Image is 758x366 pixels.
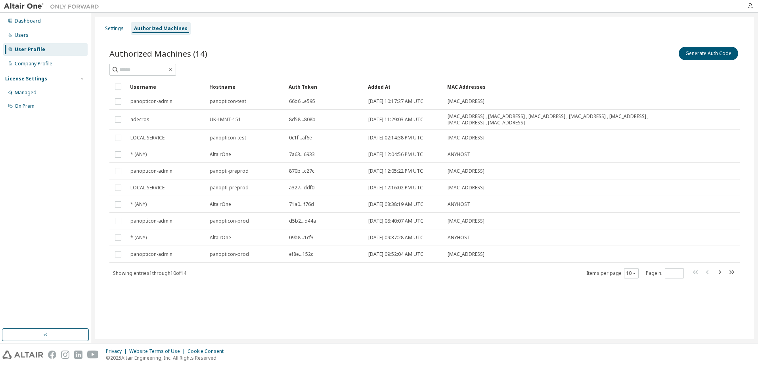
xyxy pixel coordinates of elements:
span: panopticon-admin [130,168,172,174]
span: panopticon-prod [210,251,249,257]
img: linkedin.svg [74,351,82,359]
span: panopti-preprod [210,185,249,191]
div: Username [130,80,203,93]
span: [DATE] 09:37:28 AM UTC [368,234,423,241]
div: Users [15,32,29,38]
div: Auth Token [289,80,362,93]
img: youtube.svg [87,351,99,359]
span: AltairOne [210,201,231,208]
span: [MAC_ADDRESS] [448,168,484,174]
span: [MAC_ADDRESS] [448,98,484,105]
span: [DATE] 02:14:38 PM UTC [368,135,423,141]
span: [MAC_ADDRESS] , [MAC_ADDRESS] , [MAC_ADDRESS] , [MAC_ADDRESS] , [MAC_ADDRESS] , [MAC_ADDRESS] , [... [448,113,656,126]
button: 10 [626,270,637,276]
div: Authorized Machines [134,25,188,32]
span: [DATE] 09:52:04 AM UTC [368,251,423,257]
span: panopticon-admin [130,251,172,257]
div: MAC Addresses [447,80,657,93]
span: [MAC_ADDRESS] [448,135,484,141]
div: On Prem [15,103,34,109]
div: Hostname [209,80,282,93]
span: panopticon-test [210,98,246,105]
span: 7a63...6933 [289,151,315,158]
span: AltairOne [210,234,231,241]
div: Website Terms of Use [129,348,188,355]
p: © 2025 Altair Engineering, Inc. All Rights Reserved. [106,355,228,361]
span: panopticon-admin [130,98,172,105]
span: ANYHOST [448,201,470,208]
span: * (ANY) [130,201,147,208]
div: Company Profile [15,61,52,67]
span: 09b8...1cf3 [289,234,314,241]
div: Settings [105,25,124,32]
span: 66b6...e595 [289,98,315,105]
span: 870b...c27c [289,168,314,174]
img: instagram.svg [61,351,69,359]
span: ef8e...152c [289,251,313,257]
div: Cookie Consent [188,348,228,355]
span: [DATE] 12:04:56 PM UTC [368,151,423,158]
span: panopti-preprod [210,168,249,174]
div: Privacy [106,348,129,355]
span: panopticon-admin [130,218,172,224]
span: ANYHOST [448,234,470,241]
div: Added At [368,80,441,93]
span: adecros [130,116,149,123]
span: [MAC_ADDRESS] [448,185,484,191]
span: a327...ddf0 [289,185,314,191]
span: [DATE] 08:40:07 AM UTC [368,218,423,224]
span: ANYHOST [448,151,470,158]
span: * (ANY) [130,151,147,158]
span: 71a0...f76d [289,201,314,208]
img: Altair One [4,2,103,10]
span: Items per page [586,268,639,278]
span: [MAC_ADDRESS] [448,251,484,257]
img: facebook.svg [48,351,56,359]
span: [DATE] 10:17:27 AM UTC [368,98,423,105]
span: LOCAL SERVICE [130,185,165,191]
span: [MAC_ADDRESS] [448,218,484,224]
span: UK-LMNT-151 [210,116,241,123]
div: License Settings [5,76,47,82]
span: d5b2...d44a [289,218,316,224]
span: panopticon-test [210,135,246,141]
span: * (ANY) [130,234,147,241]
span: [DATE] 11:29:03 AM UTC [368,116,423,123]
span: [DATE] 12:05:22 PM UTC [368,168,423,174]
div: Dashboard [15,18,41,24]
span: Showing entries 1 through 10 of 14 [113,270,186,276]
div: User Profile [15,46,45,53]
img: altair_logo.svg [2,351,43,359]
div: Managed [15,90,36,96]
span: AltairOne [210,151,231,158]
span: [DATE] 08:38:19 AM UTC [368,201,423,208]
span: 8d58...808b [289,116,316,123]
span: LOCAL SERVICE [130,135,165,141]
span: Authorized Machines (14) [109,48,207,59]
button: Generate Auth Code [679,47,738,60]
span: panopticon-prod [210,218,249,224]
span: [DATE] 12:16:02 PM UTC [368,185,423,191]
span: Page n. [646,268,684,278]
span: 0c1f...af6e [289,135,312,141]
